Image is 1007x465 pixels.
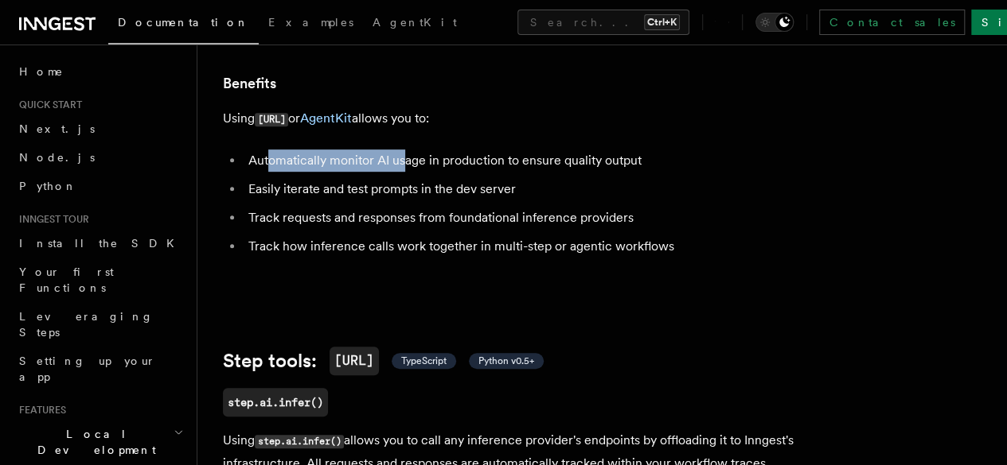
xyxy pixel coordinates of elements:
a: Your first Functions [13,258,187,302]
a: Benefits [223,72,276,95]
a: AgentKit [300,110,352,126]
span: Your first Functions [19,265,114,294]
a: Node.js [13,143,187,172]
button: Search...Ctrl+K [517,10,689,35]
a: Next.js [13,114,187,143]
span: Setting up your app [19,355,156,383]
a: Contact sales [819,10,965,35]
li: Easily iterate and test prompts in the dev server [244,178,860,200]
span: Python [19,180,77,192]
span: Python v0.5+ [478,355,534,367]
span: Next.js [19,122,95,135]
span: Home [19,64,64,79]
span: AgentKit [373,16,457,29]
span: Quick start [13,99,82,111]
span: TypeScript [401,355,447,367]
span: Node.js [19,151,95,164]
button: Toggle dark mode [755,13,794,32]
a: Home [13,57,187,86]
span: Leveraging Steps [19,310,154,339]
a: AgentKit [363,5,466,43]
a: Install the SDK [13,229,187,258]
span: Local Development [13,426,174,458]
span: Features [13,404,66,417]
li: Automatically monitor AI usage in production to ensure quality output [244,149,860,172]
a: Leveraging Steps [13,302,187,347]
span: Inngest tour [13,213,89,226]
p: Using or allows you to: [223,107,860,130]
a: Step tools:[URL] TypeScript Python v0.5+ [223,347,544,375]
code: step.ai.infer() [255,435,344,448]
span: Install the SDK [19,237,184,250]
a: Examples [259,5,363,43]
span: Examples [268,16,353,29]
a: Python [13,172,187,200]
li: Track requests and responses from foundational inference providers [244,207,860,229]
code: [URL] [255,113,288,126]
a: Documentation [108,5,259,45]
code: [URL] [330,347,379,375]
li: Track how inference calls work together in multi-step or agentic workflows [244,235,860,258]
a: step.ai.infer() [223,388,328,417]
span: Documentation [118,16,249,29]
kbd: Ctrl+K [644,14,680,30]
a: Setting up your app [13,347,187,391]
button: Local Development [13,420,187,464]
